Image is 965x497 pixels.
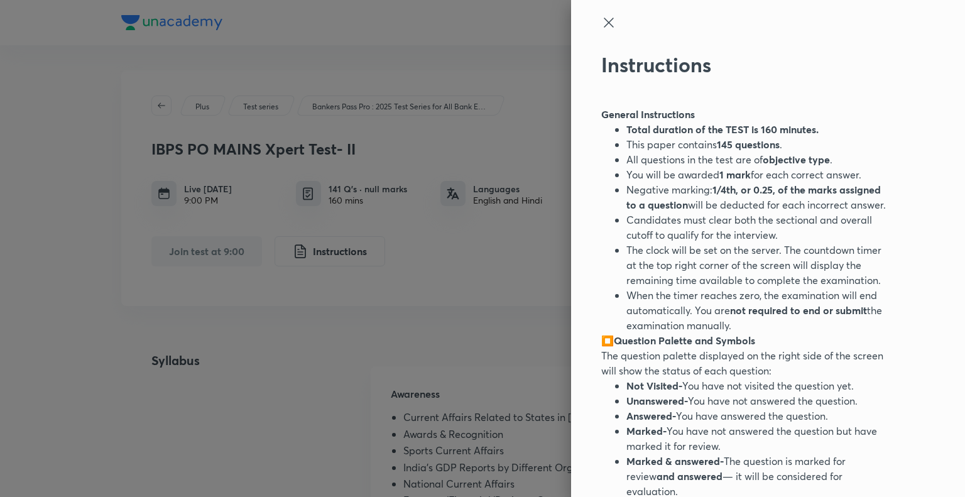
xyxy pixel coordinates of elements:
li: You have not answered the question but have marked it for review. [626,423,893,454]
p: ⏹️ [601,333,893,348]
strong: 1/4th, or 0.25, of the marks assigned to a question [626,183,881,211]
strong: Unanswered- [626,394,688,407]
li: Candidates must clear both the sectional and overall cutoff to qualify for the interview. [626,212,893,243]
strong: Question Palette and Symbols [614,334,755,347]
li: You have answered the question. [626,408,893,423]
li: You will be awarded for each correct answer. [626,167,893,182]
li: Negative marking: will be deducted for each incorrect answer. [626,182,893,212]
strong: Marked- [626,424,667,437]
strong: not required to end or submit [730,303,867,317]
li: You have not answered the question. [626,393,893,408]
li: You have not visited the question yet. [626,378,893,393]
strong: Marked & answered- [626,454,724,467]
strong: and answered [657,469,722,483]
li: This paper contains . [626,137,893,152]
strong: 1 mark [719,168,751,181]
li: When the timer reaches zero, the examination will end automatically. You are the examination manu... [626,288,893,333]
strong: Not Visited- [626,379,682,392]
strong: General Instructions [601,107,695,121]
h2: Instructions [601,53,893,77]
strong: Answered- [626,409,676,422]
strong: objective type [763,153,830,166]
strong: Total duration of the TEST is 160 minutes. [626,123,819,136]
p: The question palette displayed on the right side of the screen will show the status of each quest... [601,348,893,378]
li: The clock will be set on the server. The countdown timer at the top right corner of the screen wi... [626,243,893,288]
strong: 145 questions [717,138,780,151]
li: All questions in the test are of . [626,152,893,167]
